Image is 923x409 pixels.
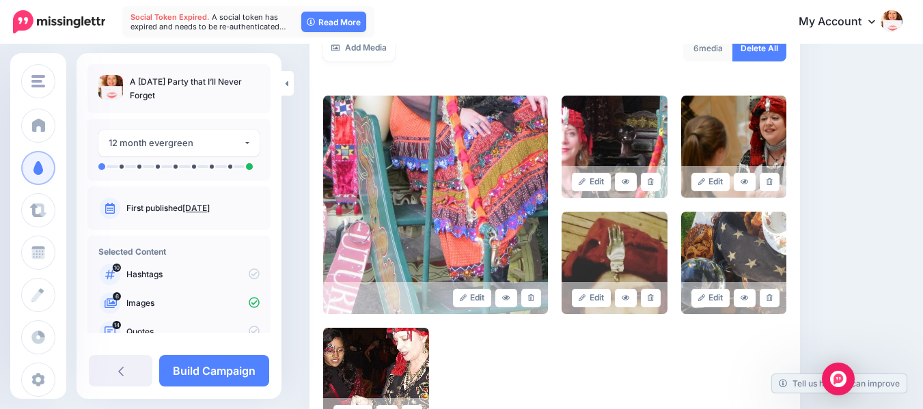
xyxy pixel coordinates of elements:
[126,297,260,309] p: Images
[691,289,730,307] a: Edit
[323,35,395,61] a: Add Media
[13,10,105,33] img: Missinglettr
[126,202,260,214] p: First published
[572,289,611,307] a: Edit
[772,374,907,393] a: Tell us how we can improve
[113,292,121,300] span: 6
[572,173,611,191] a: Edit
[822,363,855,395] div: Open Intercom Messenger
[732,35,786,61] a: Delete All
[109,135,243,151] div: 12 month evergreen
[301,12,366,32] a: Read More
[683,35,733,61] div: media
[130,12,286,31] span: A social token has expired and needs to be re-authenticated…
[130,12,210,22] span: Social Token Expired.
[130,75,260,102] p: A [DATE] Party that I’ll Never Forget
[453,289,492,307] a: Edit
[126,268,260,281] p: Hashtags
[693,43,699,53] span: 6
[98,75,123,100] img: 0f0731d8b5288f69875474909d146733_thumb.jpg
[681,212,787,314] img: A4UTAWDVEDXXFK1KBPPZZV7J5HBNQ4F9_large.jpg
[562,96,667,198] img: FGCGBBJWDOVQSIGBDCSCIPZUVTO3BV5J_large.JPG
[562,212,667,314] img: 3V054U2TGVR7BF5PPSFLIVA5755CNWS4_large.jpg
[785,5,903,39] a: My Account
[113,264,121,272] span: 10
[323,96,548,314] img: 60EFRZA0WPBB38K4R50W86I2ND29CKCK_large.JPG
[31,75,45,87] img: menu.png
[182,203,210,213] a: [DATE]
[98,246,260,257] h4: Selected Content
[98,130,260,156] button: 12 month evergreen
[681,96,787,198] img: AIRE3X86AFZFMZ1DMGB1Y3MOTNTENLJO_large.JPG
[691,173,730,191] a: Edit
[126,326,260,338] p: Quotes
[113,321,122,329] span: 14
